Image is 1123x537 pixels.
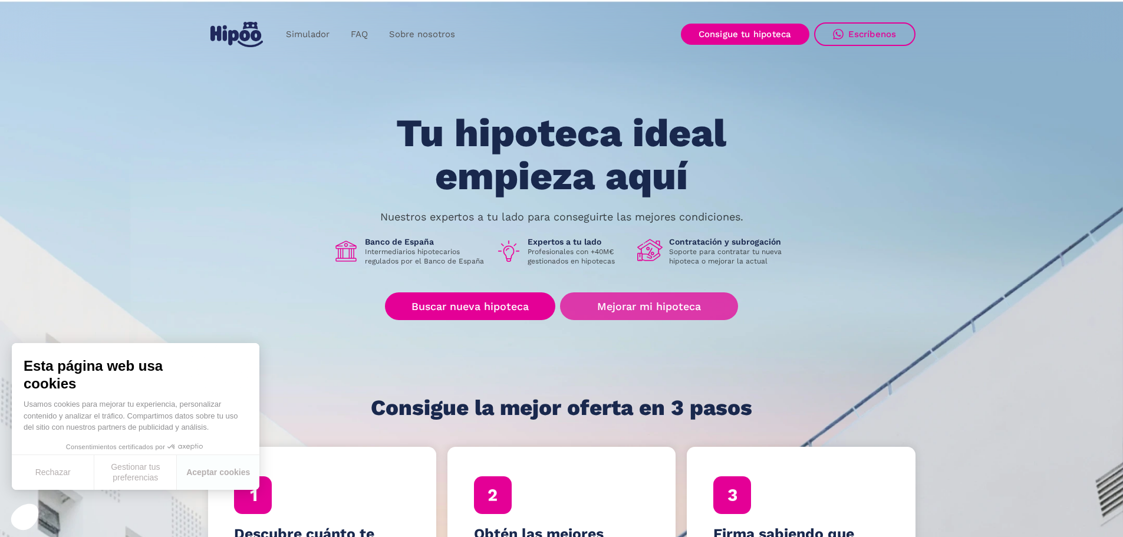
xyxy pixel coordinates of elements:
[275,23,340,46] a: Simulador
[528,236,628,247] h1: Expertos a tu lado
[208,17,266,52] a: home
[365,247,486,266] p: Intermediarios hipotecarios regulados por el Banco de España
[385,292,555,320] a: Buscar nueva hipoteca
[848,29,897,39] div: Escríbenos
[340,23,378,46] a: FAQ
[371,396,752,420] h1: Consigue la mejor oferta en 3 pasos
[814,22,915,46] a: Escríbenos
[560,292,737,320] a: Mejorar mi hipoteca
[378,23,466,46] a: Sobre nosotros
[669,247,791,266] p: Soporte para contratar tu nueva hipoteca o mejorar la actual
[681,24,809,45] a: Consigue tu hipoteca
[338,112,785,197] h1: Tu hipoteca ideal empieza aquí
[365,236,486,247] h1: Banco de España
[380,212,743,222] p: Nuestros expertos a tu lado para conseguirte las mejores condiciones.
[528,247,628,266] p: Profesionales con +40M€ gestionados en hipotecas
[669,236,791,247] h1: Contratación y subrogación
